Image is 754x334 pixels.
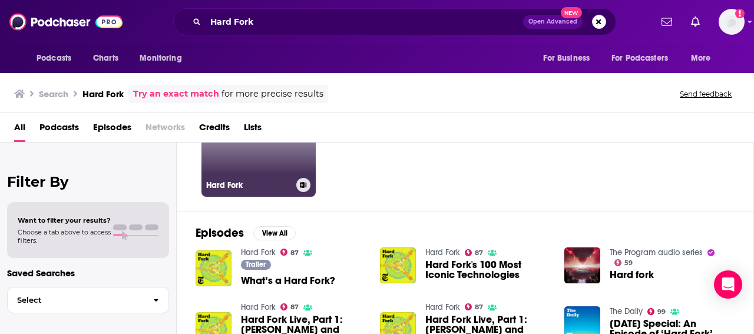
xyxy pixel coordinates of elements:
[425,247,460,257] a: Hard Fork
[9,11,123,33] img: Podchaser - Follow, Share and Rate Podcasts
[14,118,25,142] a: All
[8,296,144,304] span: Select
[714,270,742,299] div: Open Intercom Messenger
[280,249,299,256] a: 87
[380,247,416,283] img: Hard Fork's 100 Most Iconic Technologies
[686,12,705,32] a: Show notifications dropdown
[173,8,616,35] div: Search podcasts, credits, & more...
[604,47,685,70] button: open menu
[614,259,633,266] a: 59
[131,47,197,70] button: open menu
[196,226,296,240] a: EpisodesView All
[241,247,276,257] a: Hard Fork
[241,276,335,286] a: What’s a Hard Fork?
[719,9,745,35] img: User Profile
[241,302,276,312] a: Hard Fork
[543,50,590,67] span: For Business
[425,302,460,312] a: Hard Fork
[719,9,745,35] button: Show profile menu
[465,249,484,256] a: 87
[196,250,232,286] img: What’s a Hard Fork?
[657,12,677,32] a: Show notifications dropdown
[475,305,483,310] span: 87
[246,261,266,268] span: Trailer
[425,260,550,280] a: Hard Fork's 100 Most Iconic Technologies
[39,88,68,100] h3: Search
[676,89,735,99] button: Send feedback
[93,50,118,67] span: Charts
[39,118,79,142] a: Podcasts
[28,47,87,70] button: open menu
[523,15,583,29] button: Open AdvancedNew
[133,87,219,101] a: Try an exact match
[735,9,745,18] svg: Add a profile image
[683,47,726,70] button: open menu
[253,226,296,240] button: View All
[290,305,299,310] span: 87
[221,87,323,101] span: for more precise results
[244,118,262,142] a: Lists
[290,250,299,256] span: 87
[85,47,125,70] a: Charts
[719,9,745,35] span: Logged in as dcorvasce
[93,118,131,142] a: Episodes
[535,47,604,70] button: open menu
[611,50,668,67] span: For Podcasters
[561,7,582,18] span: New
[37,50,71,67] span: Podcasts
[280,303,299,310] a: 87
[18,228,111,244] span: Choose a tab above to access filters.
[610,247,703,257] a: The Program audio series
[206,12,523,31] input: Search podcasts, credits, & more...
[691,50,711,67] span: More
[145,118,185,142] span: Networks
[18,216,111,224] span: Want to filter your results?
[140,50,181,67] span: Monitoring
[475,250,483,256] span: 87
[657,309,666,315] span: 99
[528,19,577,25] span: Open Advanced
[610,270,654,280] a: Hard fork
[624,260,633,266] span: 59
[564,247,600,283] img: Hard fork
[7,287,169,313] button: Select
[647,308,666,315] a: 99
[7,173,169,190] h2: Filter By
[610,306,643,316] a: The Daily
[465,303,484,310] a: 87
[7,267,169,279] p: Saved Searches
[196,226,244,240] h2: Episodes
[206,180,292,190] h3: Hard Fork
[82,88,124,100] h3: Hard Fork
[199,118,230,142] a: Credits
